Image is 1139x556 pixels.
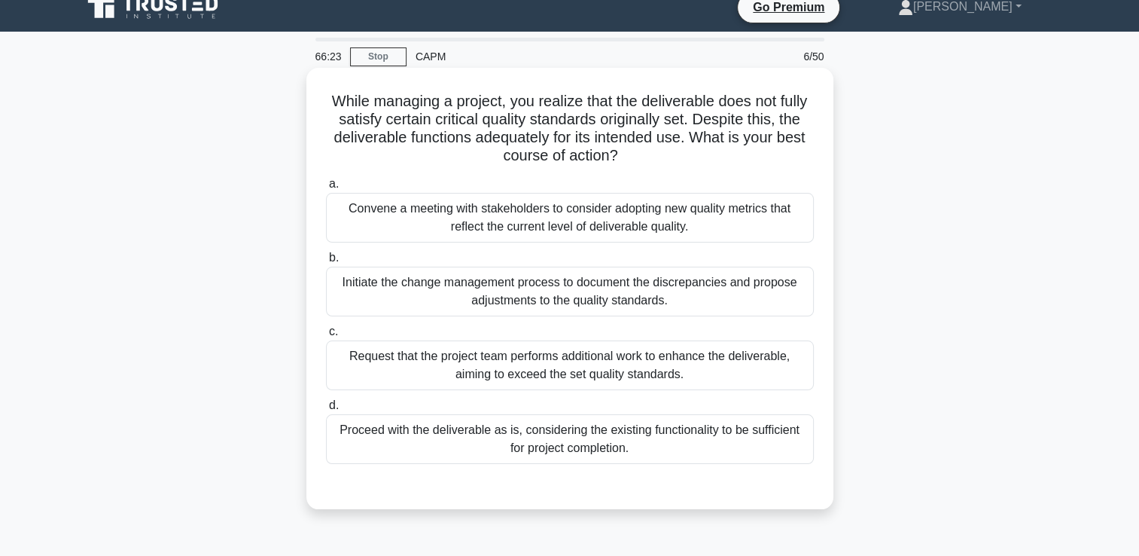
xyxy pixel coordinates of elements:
[326,341,814,390] div: Request that the project team performs additional work to enhance the deliverable, aiming to exce...
[326,193,814,243] div: Convene a meeting with stakeholders to consider adopting new quality metrics that reflect the cur...
[306,41,350,72] div: 66:23
[745,41,833,72] div: 6/50
[329,399,339,411] span: d.
[407,41,614,72] div: CAPM
[324,92,815,166] h5: While managing a project, you realize that the deliverable does not fully satisfy certain critica...
[326,267,814,316] div: Initiate the change management process to document the discrepancies and propose adjustments to t...
[329,325,338,338] span: c.
[329,177,339,190] span: a.
[350,47,407,66] a: Stop
[329,251,339,264] span: b.
[326,414,814,464] div: Proceed with the deliverable as is, considering the existing functionality to be sufficient for p...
